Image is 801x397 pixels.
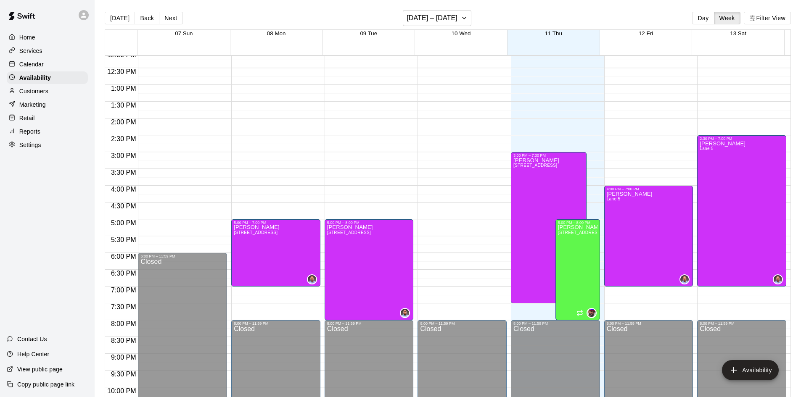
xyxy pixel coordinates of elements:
span: 8:00 PM [109,320,138,327]
p: Retail [19,114,35,122]
button: add [722,360,779,380]
p: Settings [19,141,41,149]
a: Services [7,45,88,57]
div: 5:00 PM – 8:00 PM [327,221,411,225]
div: 2:30 PM – 7:00 PM [700,137,784,141]
button: 09 Tue [360,30,377,37]
span: 3:30 PM [109,169,138,176]
p: Customers [19,87,48,95]
button: 12 Fri [639,30,653,37]
img: Birgilito Santana [401,309,409,317]
p: Contact Us [17,335,47,343]
button: Back [135,12,159,24]
span: 2:30 PM [109,135,138,142]
button: 10 Wed [452,30,471,37]
span: [STREET_ADDRESS] [234,230,278,235]
span: 7:30 PM [109,303,138,310]
button: Day [692,12,714,24]
div: 8:00 PM – 11:59 PM [327,321,411,326]
div: Birgilito Santana [773,274,783,284]
p: Copy public page link [17,380,74,389]
div: 8:00 PM – 11:59 PM [700,321,784,326]
span: Lane 5 [607,197,621,201]
span: 5:00 PM [109,219,138,226]
div: Jobe Allen [587,308,597,318]
p: Marketing [19,100,46,109]
div: Birgilito Santana [307,274,317,284]
span: 6:00 PM [109,253,138,260]
span: 4:30 PM [109,202,138,210]
div: 6:00 PM – 11:59 PM [140,254,225,258]
img: Birgilito Santana [774,275,782,284]
div: 8:00 PM – 11:59 PM [420,321,504,326]
p: Reports [19,127,40,136]
button: [DATE] [105,12,135,24]
div: 5:00 PM – 8:00 PM: Available [555,219,600,320]
div: 5:00 PM – 8:00 PM: Available [325,219,414,320]
a: Settings [7,139,88,151]
a: Reports [7,125,88,138]
span: 6:30 PM [109,270,138,277]
span: 2:00 PM [109,118,138,126]
img: Jobe Allen [587,309,596,317]
span: 9:00 PM [109,354,138,361]
div: 8:00 PM – 11:59 PM [513,321,597,326]
a: Retail [7,112,88,124]
h6: [DATE] – [DATE] [407,12,457,24]
button: 07 Sun [175,30,193,37]
img: Birgilito Santana [680,275,689,284]
div: 5:00 PM – 7:00 PM: Available [231,219,320,287]
div: 4:00 PM – 7:00 PM [607,187,691,191]
a: Home [7,31,88,44]
div: 3:00 PM – 7:30 PM [513,153,584,158]
a: Calendar [7,58,88,71]
button: 11 Thu [545,30,562,37]
span: Recurring availability [576,310,583,316]
span: 5:30 PM [109,236,138,243]
span: [STREET_ADDRESS] [558,230,602,235]
p: Help Center [17,350,49,358]
button: 08 Mon [267,30,286,37]
button: Week [714,12,740,24]
span: 4:00 PM [109,186,138,193]
a: Availability [7,71,88,84]
span: 12:30 PM [105,68,138,75]
button: Next [159,12,182,24]
span: 7:00 PM [109,287,138,294]
span: 8:30 PM [109,337,138,344]
span: 3:00 PM [109,152,138,159]
div: 5:00 PM – 7:00 PM [234,221,318,225]
div: 8:00 PM – 11:59 PM [607,321,691,326]
button: Filter View [744,12,791,24]
span: 1:30 PM [109,102,138,109]
img: Birgilito Santana [308,275,316,284]
div: 2:30 PM – 7:00 PM: Available [697,135,786,287]
div: Birgilito Santana [400,308,410,318]
div: 3:00 PM – 7:30 PM: Available [511,152,587,303]
span: 1:00 PM [109,85,138,92]
span: [STREET_ADDRESS] [327,230,371,235]
span: 10:00 PM [105,387,138,394]
p: Availability [19,74,51,82]
div: 5:00 PM – 8:00 PM [558,221,597,225]
p: View public page [17,365,63,373]
p: Services [19,47,42,55]
div: 8:00 PM – 11:59 PM [234,321,318,326]
span: 9:30 PM [109,371,138,378]
button: 13 Sat [730,30,746,37]
button: [DATE] – [DATE] [403,10,471,26]
a: Customers [7,85,88,97]
span: [STREET_ADDRESS] [513,163,557,168]
a: Marketing [7,98,88,111]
